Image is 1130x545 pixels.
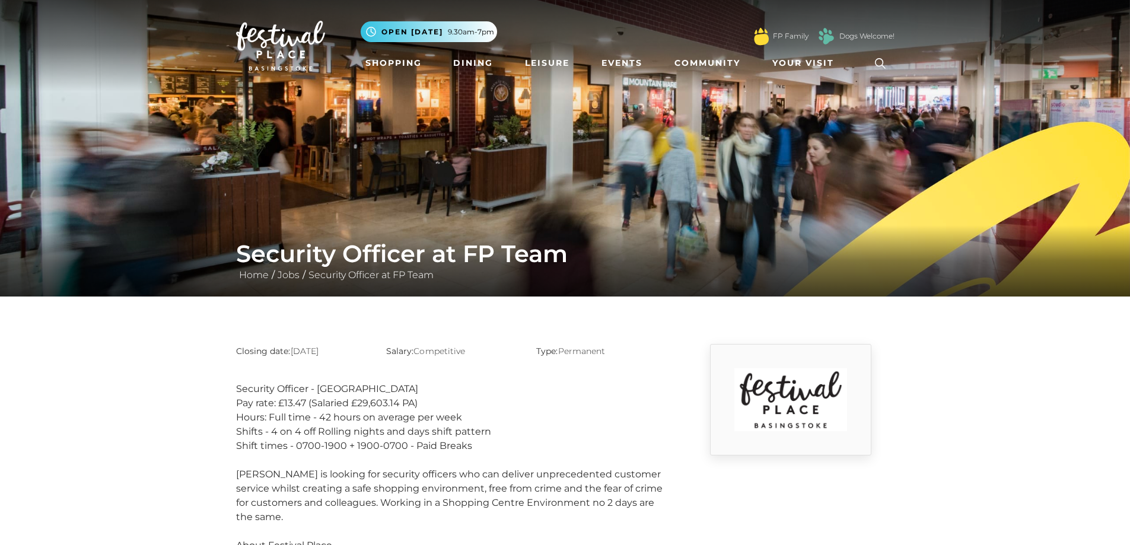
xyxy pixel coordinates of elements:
img: I7Nk_1640004660_ORD3.png [734,368,847,431]
a: Jobs [275,269,303,281]
a: Shopping [361,52,426,74]
div: / / [227,240,903,282]
div: Pay rate: £13.47 (Salaried £29,603.14 PA) [236,396,669,410]
strong: Type: [536,346,558,356]
a: Dining [448,52,498,74]
a: Security Officer at FP Team [305,269,437,281]
div: [PERSON_NAME] is looking for security officers who can deliver unprecedented customer service whi... [236,467,669,524]
strong: Closing date: [236,346,291,356]
span: Your Visit [772,57,834,69]
p: Permanent [536,344,669,358]
a: Community [670,52,745,74]
div: Shift times - 0700-1900 + 1900-0700 - Paid Breaks [236,439,669,453]
div: Shifts - 4 on 4 off Rolling nights and days shift pattern [236,425,669,439]
a: Leisure [520,52,574,74]
span: Open [DATE] [381,27,443,37]
h1: Security Officer at FP Team [236,240,895,268]
a: Home [236,269,272,281]
strong: Salary: [386,346,414,356]
p: [DATE] [236,344,368,358]
a: FP Family [773,31,808,42]
img: Festival Place Logo [236,21,325,71]
div: Hours: Full time - 42 hours on average per week [236,410,669,425]
button: Open [DATE] 9.30am-7pm [361,21,497,42]
a: Your Visit [768,52,845,74]
div: Security Officer - [GEOGRAPHIC_DATA] [236,382,669,396]
a: Events [597,52,647,74]
span: 9.30am-7pm [448,27,494,37]
a: Dogs Welcome! [839,31,895,42]
p: Competitive [386,344,518,358]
